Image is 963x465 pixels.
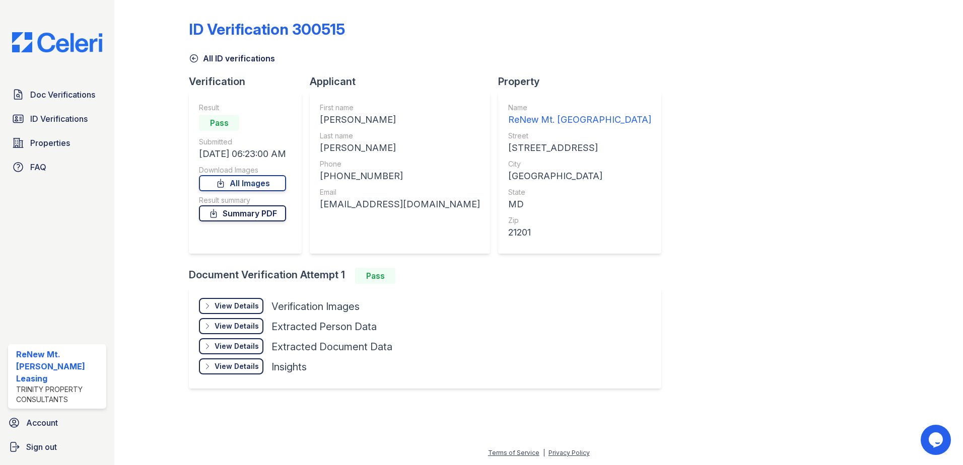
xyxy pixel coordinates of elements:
a: All ID verifications [189,52,275,64]
a: Summary PDF [199,205,286,221]
div: Applicant [310,74,498,89]
div: Property [498,74,669,89]
a: ID Verifications [8,109,106,129]
div: | [543,449,545,456]
div: [DATE] 06:23:00 AM [199,147,286,161]
div: Street [508,131,651,141]
div: [STREET_ADDRESS] [508,141,651,155]
span: ID Verifications [30,113,88,125]
div: City [508,159,651,169]
div: [PHONE_NUMBER] [320,169,480,183]
a: Privacy Policy [548,449,590,456]
img: CE_Logo_Blue-a8612792a0a2168367f1c8372b55b34899dd931a85d93a1a3d3e32e68fde9ad4.png [4,32,110,52]
div: Verification Images [271,299,360,314]
a: Account [4,413,110,433]
a: Name ReNew Mt. [GEOGRAPHIC_DATA] [508,103,651,127]
div: View Details [215,321,259,331]
div: ReNew Mt. [GEOGRAPHIC_DATA] [508,113,651,127]
div: Result [199,103,286,113]
div: Email [320,187,480,197]
div: Pass [199,115,239,131]
a: Doc Verifications [8,85,106,105]
a: Properties [8,133,106,153]
a: FAQ [8,157,106,177]
span: Doc Verifications [30,89,95,101]
div: Insights [271,360,307,374]
span: FAQ [30,161,46,173]
a: Terms of Service [488,449,539,456]
div: Document Verification Attempt 1 [189,268,669,284]
div: [PERSON_NAME] [320,113,480,127]
div: MD [508,197,651,211]
div: ReNew Mt. [PERSON_NAME] Leasing [16,348,102,384]
div: View Details [215,361,259,371]
div: Trinity Property Consultants [16,384,102,405]
div: Last name [320,131,480,141]
div: [GEOGRAPHIC_DATA] [508,169,651,183]
div: View Details [215,301,259,311]
div: View Details [215,341,259,351]
div: Phone [320,159,480,169]
div: Extracted Document Data [271,340,392,354]
div: Extracted Person Data [271,320,377,334]
div: First name [320,103,480,113]
a: Sign out [4,437,110,457]
div: [PERSON_NAME] [320,141,480,155]
div: Submitted [199,137,286,147]
iframe: chat widget [921,425,953,455]
div: Name [508,103,651,113]
span: Sign out [26,441,57,453]
div: State [508,187,651,197]
div: Download Images [199,165,286,175]
span: Account [26,417,58,429]
div: 21201 [508,225,651,240]
div: Pass [355,268,395,284]
a: All Images [199,175,286,191]
div: Verification [189,74,310,89]
div: Result summary [199,195,286,205]
span: Properties [30,137,70,149]
div: Zip [508,215,651,225]
div: [EMAIL_ADDRESS][DOMAIN_NAME] [320,197,480,211]
div: ID Verification 300515 [189,20,345,38]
